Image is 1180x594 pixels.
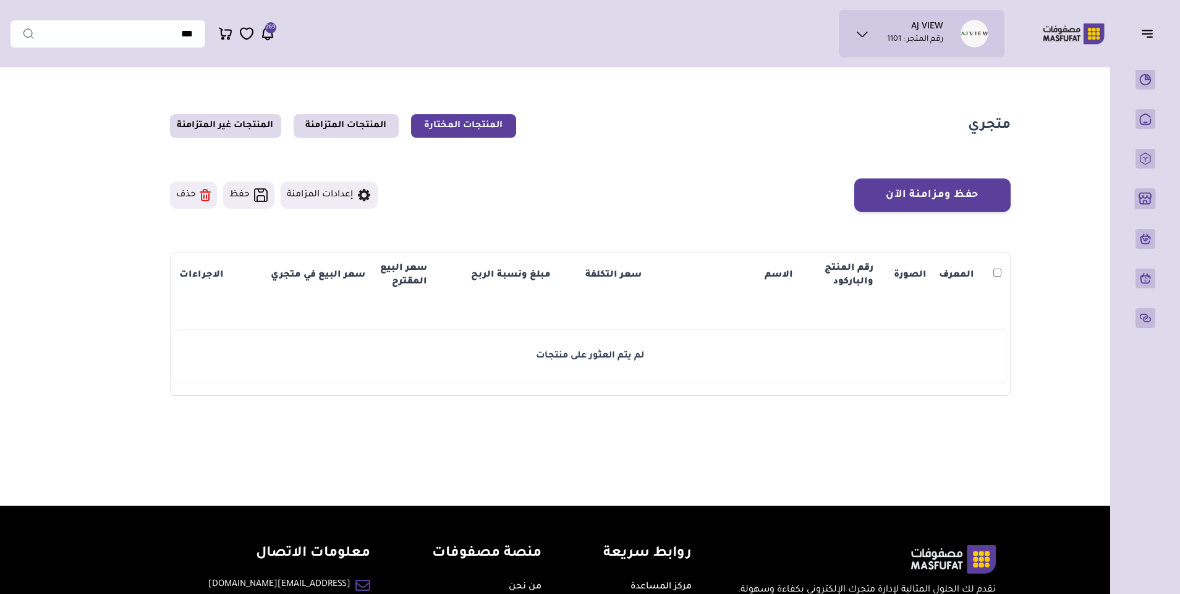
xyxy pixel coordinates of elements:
button: حفظ [223,182,274,209]
img: Logo [1034,22,1113,46]
a: 269 [260,26,275,41]
button: إعدادات المزامنة [281,182,378,209]
strong: سعر البيع المقترح [380,264,427,287]
h4: روابط سريعة [603,545,692,563]
h4: منصة مصفوفات [432,545,541,563]
button: حفظ ومزامنة الآن [854,178,1011,212]
button: حذف [170,182,217,209]
strong: الصورة [894,270,927,280]
h1: متجري [968,117,1011,135]
a: المنتجات غير المتزامنة [170,114,281,138]
span: 269 [266,22,275,33]
a: من نحن [509,582,541,592]
strong: المعرف [939,270,974,280]
h1: AJ VIEW [911,22,943,34]
div: لم يتم العثور على منتجات [178,349,1003,363]
strong: سعر التكلفة [585,270,642,280]
a: المنتجات المختارة [411,114,516,138]
a: مركز المساعدة [630,582,692,592]
strong: الاجراءات [179,270,224,280]
strong: رقم المنتج والباركود [825,264,873,287]
img: AJ VIEW [961,20,988,48]
h4: معلومات الاتصال [208,545,370,563]
p: رقم المتجر : 1101 [887,34,943,46]
a: المنتجات المتزامنة [294,114,399,138]
strong: سعر البيع في متجري [271,270,365,280]
strong: مبلغ ونسبة الربح [461,270,551,280]
a: [EMAIL_ADDRESS][DOMAIN_NAME] [208,578,350,592]
strong: الاسم [765,270,793,280]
